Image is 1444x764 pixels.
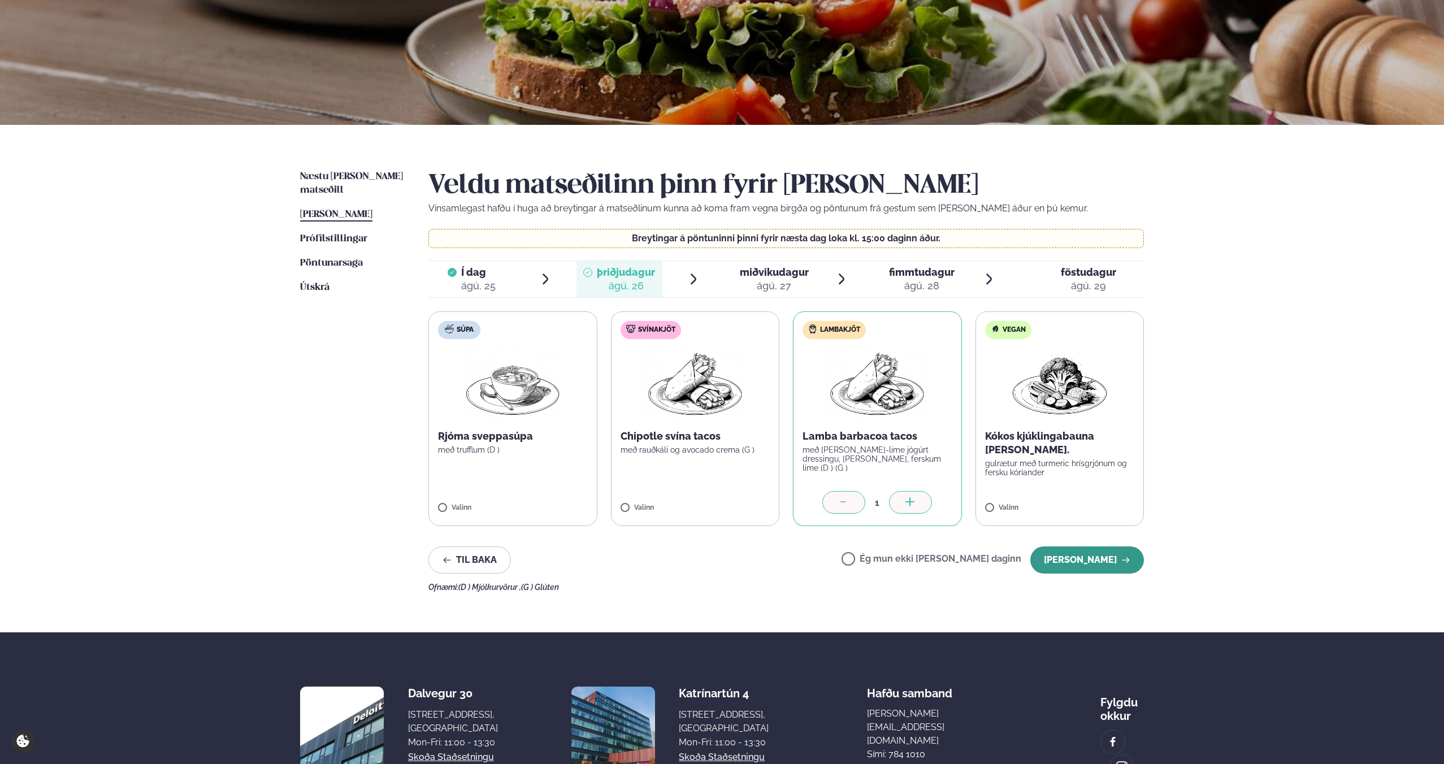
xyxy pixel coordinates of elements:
span: Næstu [PERSON_NAME] matseðill [300,172,403,195]
span: Lambakjöt [820,325,860,335]
span: Vegan [1003,325,1026,335]
span: Pöntunarsaga [300,258,363,268]
div: Ofnæmi: [428,583,1144,592]
div: Mon-Fri: 11:00 - 13:30 [679,736,769,749]
img: Soup.png [463,348,562,420]
p: Sími: 784 1010 [867,748,1003,761]
h2: Veldu matseðilinn þinn fyrir [PERSON_NAME] [428,170,1144,202]
div: ágú. 27 [740,279,809,293]
a: [PERSON_NAME] [300,208,372,222]
img: Lamb.svg [808,324,817,333]
span: (G ) Glúten [521,583,559,592]
p: með trufflum (D ) [438,445,588,454]
button: [PERSON_NAME] [1030,546,1144,574]
span: Hafðu samband [867,678,952,700]
div: [STREET_ADDRESS], [GEOGRAPHIC_DATA] [408,708,498,735]
p: með [PERSON_NAME]-lime jógúrt dressingu, [PERSON_NAME], ferskum lime (D ) (G ) [803,445,952,472]
span: [PERSON_NAME] [300,210,372,219]
img: pork.svg [626,324,635,333]
div: 1 [865,496,889,509]
span: miðvikudagur [740,266,809,278]
a: Cookie settings [11,730,34,753]
a: Skoða staðsetningu [408,750,494,764]
p: Kókos kjúklingabauna [PERSON_NAME]. [985,429,1135,457]
div: Katrínartún 4 [679,687,769,700]
img: Vegan.png [1010,348,1109,420]
div: ágú. 29 [1061,279,1116,293]
span: Í dag [461,266,496,279]
div: ágú. 28 [889,279,955,293]
span: (D ) Mjólkurvörur , [458,583,521,592]
p: gulrætur með turmeric hrísgrjónum og fersku kóríander [985,459,1135,477]
img: Wraps.png [827,348,927,420]
span: Svínakjöt [638,325,675,335]
a: Pöntunarsaga [300,257,363,270]
span: Súpa [457,325,474,335]
span: fimmtudagur [889,266,955,278]
img: image alt [1107,736,1119,749]
div: Fylgdu okkur [1100,687,1144,723]
img: Vegan.svg [991,324,1000,333]
span: þriðjudagur [597,266,655,278]
a: Skoða staðsetningu [679,750,765,764]
div: ágú. 26 [597,279,655,293]
div: ágú. 25 [461,279,496,293]
a: Næstu [PERSON_NAME] matseðill [300,170,406,197]
div: Dalvegur 30 [408,687,498,700]
button: Til baka [428,546,511,574]
p: Vinsamlegast hafðu í huga að breytingar á matseðlinum kunna að koma fram vegna birgða og pöntunum... [428,202,1144,215]
a: image alt [1101,730,1125,754]
p: með rauðkáli og avocado crema (G ) [621,445,770,454]
img: Wraps.png [645,348,745,420]
div: Mon-Fri: 11:00 - 13:30 [408,736,498,749]
span: föstudagur [1061,266,1116,278]
span: Útskrá [300,283,329,292]
a: Útskrá [300,281,329,294]
a: Prófílstillingar [300,232,367,246]
p: Lamba barbacoa tacos [803,429,952,443]
p: Rjóma sveppasúpa [438,429,588,443]
div: [STREET_ADDRESS], [GEOGRAPHIC_DATA] [679,708,769,735]
img: soup.svg [445,324,454,333]
a: [PERSON_NAME][EMAIL_ADDRESS][DOMAIN_NAME] [867,707,1003,748]
p: Breytingar á pöntuninni þinni fyrir næsta dag loka kl. 15:00 daginn áður. [440,234,1133,243]
span: Prófílstillingar [300,234,367,244]
p: Chipotle svína tacos [621,429,770,443]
